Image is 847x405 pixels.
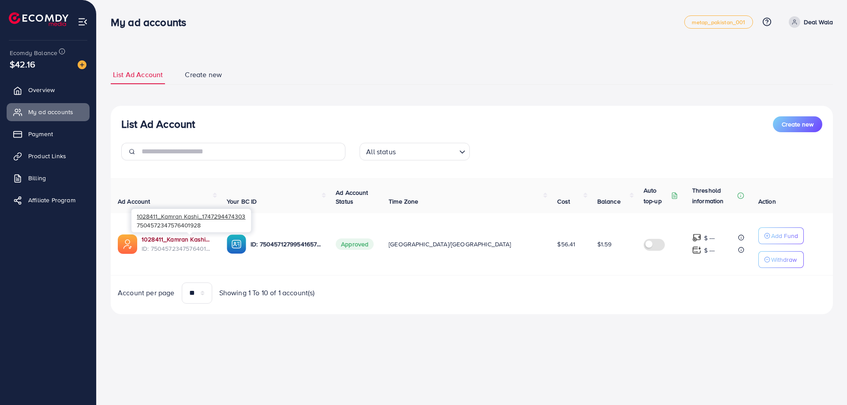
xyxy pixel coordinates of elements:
p: $ --- [704,233,715,243]
img: logo [9,12,68,26]
a: 1028411_Kamran Kashi_1747294474303 [142,235,213,244]
span: Payment [28,130,53,138]
span: Ad Account [118,197,150,206]
span: $56.41 [557,240,575,249]
h3: My ad accounts [111,16,193,29]
a: Product Links [7,147,90,165]
img: menu [78,17,88,27]
p: Deal Wala [804,17,833,27]
a: Payment [7,125,90,143]
span: Cost [557,197,570,206]
p: Auto top-up [644,185,669,206]
img: ic-ads-acc.e4c84228.svg [118,234,137,254]
a: Affiliate Program [7,191,90,209]
button: Withdraw [758,251,804,268]
span: Account per page [118,288,175,298]
span: Approved [336,238,374,250]
img: top-up amount [692,233,701,242]
span: Showing 1 To 10 of 1 account(s) [219,288,315,298]
span: Create new [185,70,222,80]
span: Product Links [28,152,66,160]
span: Ad Account Status [336,188,368,206]
iframe: Chat [810,365,840,398]
span: Overview [28,85,55,94]
button: Create new [773,116,822,132]
div: Search for option [360,143,470,160]
span: My ad accounts [28,108,73,116]
span: Your BC ID [227,197,257,206]
span: Create new [782,120,813,129]
a: Deal Wala [785,16,833,28]
img: image [78,60,86,69]
span: Ecomdy Balance [10,48,57,57]
span: All status [364,145,397,158]
h3: List Ad Account [121,118,195,130]
span: 1028411_Kamran Kashi_1747294474303 [137,212,245,220]
span: $42.16 [10,58,35,71]
span: metap_pakistan_001 [692,19,746,25]
a: My ad accounts [7,103,90,121]
a: Overview [7,81,90,99]
span: Billing [28,174,46,182]
span: ID: 7504572347576401928 [142,244,213,253]
span: Balance [597,197,621,206]
p: Add Fund [771,230,798,241]
span: List Ad Account [113,70,163,80]
span: $1.59 [597,240,612,249]
p: $ --- [704,245,715,256]
img: top-up amount [692,245,701,255]
span: [GEOGRAPHIC_DATA]/[GEOGRAPHIC_DATA] [389,240,511,249]
div: 7504572347576401928 [131,209,251,232]
p: ID: 7504571279954165778 [251,239,322,249]
button: Add Fund [758,227,804,244]
a: Billing [7,169,90,187]
span: Action [758,197,776,206]
img: ic-ba-acc.ded83a64.svg [227,234,246,254]
a: metap_pakistan_001 [684,15,753,29]
span: Affiliate Program [28,196,75,204]
p: Threshold information [692,185,735,206]
input: Search for option [398,144,456,158]
p: Withdraw [771,254,797,265]
span: Time Zone [389,197,418,206]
